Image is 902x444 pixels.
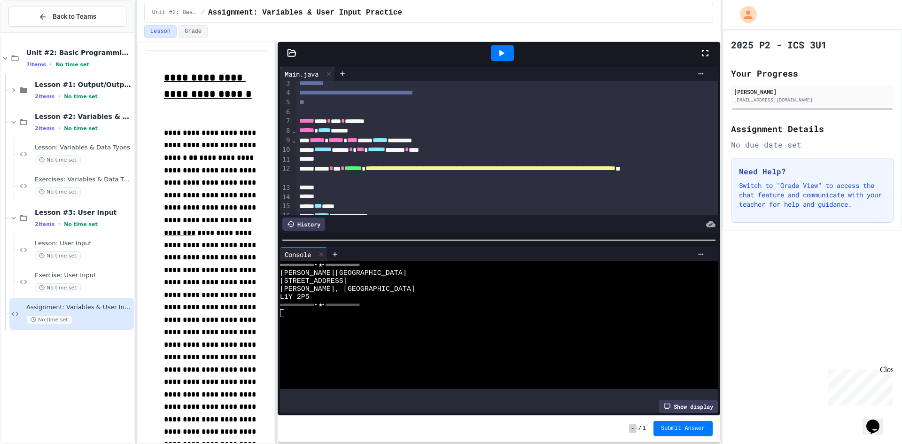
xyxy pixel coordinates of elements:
span: ⋆ [314,261,319,269]
span: ⋆ [321,301,326,309]
span: • [58,125,60,132]
div: 10 [280,145,292,155]
div: Console [280,249,316,259]
span: ⋆ [314,301,319,309]
span: ★ [319,261,321,269]
h3: Need Help? [739,166,886,177]
p: Switch to "Grade View" to access the chat feature and communicate with your teacher for help and ... [739,181,886,209]
span: Fold line [291,127,296,134]
div: 9 [280,136,292,145]
div: 11 [280,155,292,164]
span: No time set [35,251,81,260]
div: 7 [280,117,292,126]
span: 2 items [35,93,54,100]
span: No time set [35,156,81,164]
button: Lesson [144,25,177,38]
div: 4 [280,88,292,98]
span: No time set [64,93,98,100]
div: Main.java [280,69,323,79]
span: L1Y 2P5 [280,293,310,301]
span: - [629,424,636,433]
div: No due date set [731,139,894,150]
span: Lesson: User Input [35,240,132,248]
div: My Account [730,4,759,25]
span: • [50,61,52,68]
span: No time set [64,221,98,227]
span: [PERSON_NAME], [GEOGRAPHIC_DATA] [280,285,415,293]
span: Assignment: Variables & User Input Practice [208,7,402,18]
span: Unit #2: Basic Programming Concepts [152,9,197,16]
button: Submit Answer [653,421,713,436]
span: 1 [643,425,646,432]
div: Show display [659,400,718,413]
span: Exercises: Variables & Data Types [35,176,132,184]
div: 15 [280,202,292,211]
span: Assignment: Variables & User Input Practice [26,304,132,312]
span: Lesson #2: Variables & Data Types [35,112,132,121]
div: 6 [280,108,292,117]
span: / [638,425,642,432]
span: Back to Teams [53,12,96,22]
h2: Your Progress [731,67,894,80]
div: History [282,218,325,231]
div: 8 [280,126,292,136]
div: Console [280,247,327,261]
span: [PERSON_NAME][GEOGRAPHIC_DATA] [280,269,407,277]
span: No time set [26,315,72,324]
span: Submit Answer [661,425,705,432]
h1: 2025 P2 - ICS 3U1 [731,38,827,51]
span: 2 items [35,125,54,132]
span: 7 items [26,62,46,68]
span: ★ [319,301,321,309]
iframe: chat widget [863,406,893,435]
button: Grade [179,25,208,38]
span: 2 items [35,221,54,227]
div: 3 [280,79,292,88]
div: Chat with us now!Close [4,4,65,60]
span: Lesson: Variables & Data Types [35,144,132,152]
button: Back to Teams [8,7,126,27]
span: No time set [55,62,89,68]
div: 12 [280,164,292,183]
span: No time set [35,283,81,292]
span: / [201,9,204,16]
span: • [58,220,60,228]
span: ════════ [280,301,314,309]
div: [EMAIL_ADDRESS][DOMAIN_NAME] [734,96,891,103]
span: Unit #2: Basic Programming Concepts [26,48,132,57]
span: Lesson #3: User Input [35,208,132,217]
span: • [58,93,60,100]
span: ════════ [326,301,359,309]
div: [PERSON_NAME] [734,87,891,96]
div: 14 [280,193,292,202]
span: Exercise: User Input [35,272,132,280]
span: Fold line [291,136,296,144]
span: ⋆ [321,261,326,269]
span: Lesson #1: Output/Output Formatting [35,80,132,89]
div: 5 [280,98,292,107]
span: [STREET_ADDRESS] [280,277,348,285]
span: No time set [35,187,81,196]
span: No time set [64,125,98,132]
span: ════════ [280,261,314,269]
iframe: chat widget [824,366,893,405]
div: 13 [280,183,292,193]
div: 16 [280,211,292,221]
div: Main.java [280,67,335,81]
span: ════════ [326,261,359,269]
h2: Assignment Details [731,122,894,135]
